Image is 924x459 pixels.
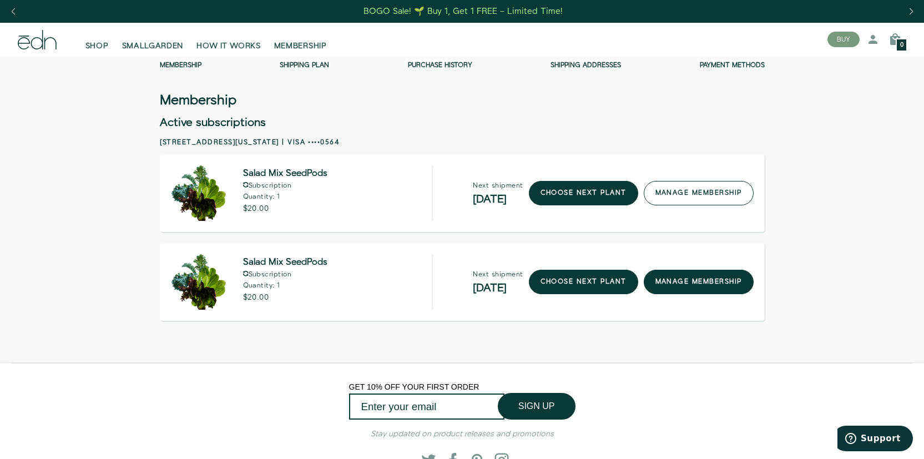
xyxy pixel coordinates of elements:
[644,270,754,294] a: manage membership
[243,294,327,301] p: $20.00
[900,42,903,48] span: 0
[551,60,621,70] a: Shipping addresses
[362,3,564,20] a: BOGO Sale! 🌱 Buy 1, Get 1 FREE – Limited Time!
[243,205,327,213] p: $20.00
[280,60,329,70] a: Shipping Plan
[349,382,479,391] span: GET 10% OFF YOUR FIRST ORDER
[529,181,638,205] a: choose next plant
[473,271,523,278] p: Next shipment
[274,41,327,52] span: MEMBERSHIP
[243,259,327,266] span: Salad Mix SeedPods
[267,27,334,52] a: MEMBERSHIP
[190,27,267,52] a: HOW IT WORKS
[498,393,575,420] button: SIGN UP
[160,117,765,128] h2: Active subscriptions
[196,41,260,52] span: HOW IT WORKS
[529,270,638,294] a: choose next plant
[243,170,327,178] span: Salad Mix SeedPods
[371,428,554,440] em: Stay updated on product releases and promotions
[243,194,327,200] p: Quantity: 1
[171,254,226,310] img: Salad Mix SeedPods
[79,27,115,52] a: SHOP
[122,41,184,52] span: SMALLGARDEN
[243,271,327,278] p: Subscription
[160,95,236,106] h3: Membership
[363,6,563,17] div: BOGO Sale! 🌱 Buy 1, Get 1 FREE – Limited Time!
[115,27,190,52] a: SMALLGARDEN
[160,60,201,70] a: Membership
[243,283,327,289] p: Quantity: 1
[473,194,523,205] h2: [DATE]
[473,283,523,294] h2: [DATE]
[837,426,913,453] iframe: Opens a widget where you can find more information
[644,181,754,205] a: manage membership
[700,60,765,70] a: Payment methods
[171,165,226,221] img: Salad Mix SeedPods
[243,182,327,189] p: Subscription
[85,41,109,52] span: SHOP
[408,60,472,70] a: Purchase history
[349,394,504,420] input: Enter your email
[160,138,765,148] h2: [STREET_ADDRESS][US_STATE] | Visa ••••0564
[473,183,523,189] p: Next shipment
[827,32,860,47] button: BUY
